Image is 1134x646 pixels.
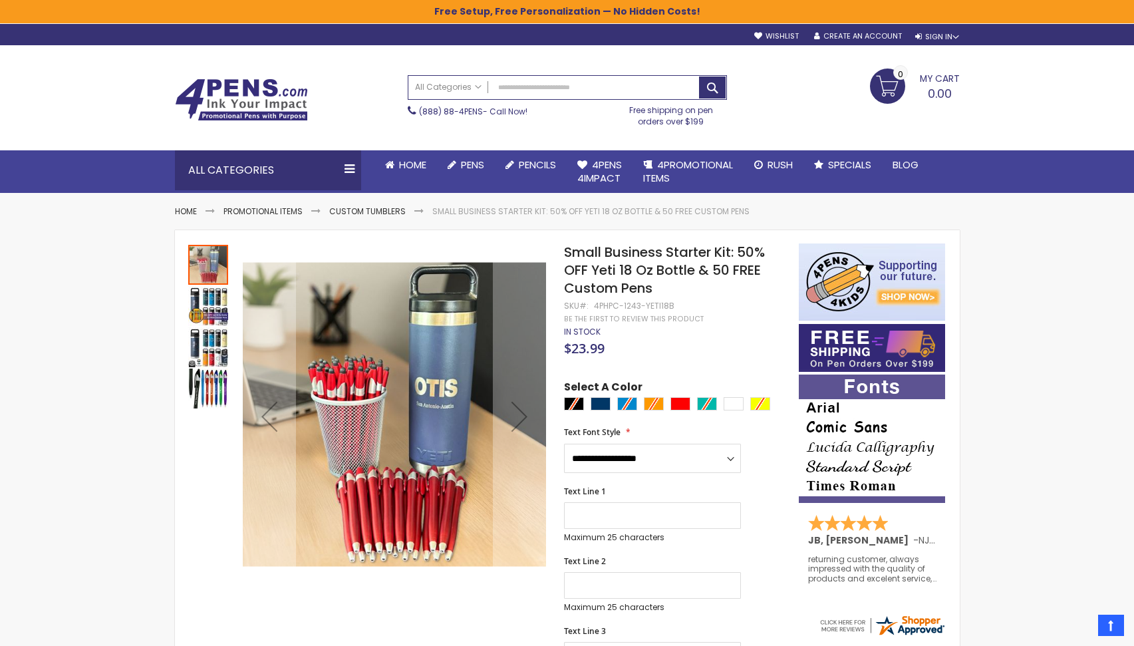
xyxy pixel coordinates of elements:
[243,243,296,589] div: Previous
[564,339,605,357] span: $23.99
[242,263,546,567] img: Small Business Starter Kit: 50% OFF Yeti 18 Oz Bottle & 50 FREE Custom Pens
[818,613,946,637] img: 4pens.com widget logo
[870,69,960,102] a: 0.00 0
[615,100,727,126] div: Free shipping on pen orders over $199
[461,158,484,172] span: Pens
[724,397,744,410] div: White
[633,150,744,194] a: 4PROMOTIONALITEMS
[744,150,803,180] a: Rush
[175,79,308,121] img: 4Pens Custom Pens and Promotional Products
[432,206,750,217] li: Small Business Starter Kit: 50% OFF Yeti 18 Oz Bottle & 50 FREE Custom Pens
[768,158,793,172] span: Rush
[419,106,527,117] span: - Call Now!
[564,556,606,567] span: Text Line 2
[564,625,606,637] span: Text Line 3
[643,158,733,185] span: 4PROMOTIONAL ITEMS
[175,206,197,217] a: Home
[493,243,546,589] div: Next
[564,602,741,613] p: Maximum 25 characters
[898,68,903,81] span: 0
[223,206,303,217] a: Promotional Items
[814,31,902,41] a: Create an Account
[913,534,1029,547] span: - ,
[828,158,871,172] span: Specials
[808,555,937,583] div: returning customer, always impressed with the quality of products and excelent service, will retu...
[419,106,483,117] a: (888) 88-4PENS
[399,158,426,172] span: Home
[915,32,959,42] div: Sign In
[188,327,228,367] img: Small Business Starter Kit: 50% OFF Yeti 18 Oz Bottle & 50 FREE Custom Pens
[799,243,945,321] img: 4pens 4 kids
[818,629,946,640] a: 4pens.com certificate URL
[564,532,741,543] p: Maximum 25 characters
[594,301,674,311] div: 4PHPC-1243-YETI18B
[1098,615,1124,636] a: Top
[893,158,919,172] span: Blog
[188,285,229,326] div: Small Business Starter Kit: 50% OFF Yeti 18 Oz Bottle & 50 FREE Custom Pens
[329,206,406,217] a: Custom Tumblers
[803,150,882,180] a: Specials
[564,300,589,311] strong: SKU
[564,426,621,438] span: Text Font Style
[564,327,601,337] div: Availability
[591,397,611,410] div: Navy Blue
[188,243,229,285] div: Small Business Starter Kit: 50% OFF Yeti 18 Oz Bottle & 50 FREE Custom Pens
[882,150,929,180] a: Blog
[175,150,361,190] div: All Categories
[577,158,622,185] span: 4Pens 4impact
[670,397,690,410] div: Red
[374,150,437,180] a: Home
[564,326,601,337] span: In stock
[564,380,642,398] span: Select A Color
[519,158,556,172] span: Pencils
[754,31,799,41] a: Wishlist
[188,367,228,408] div: Small Business Starter Kit: 50% OFF Yeti 18 Oz Bottle & 50 FREE Custom Pens
[919,534,935,547] span: NJ
[564,486,606,497] span: Text Line 1
[928,85,952,102] span: 0.00
[564,314,704,324] a: Be the first to review this product
[188,286,228,326] img: Small Business Starter Kit: 50% OFF Yeti 18 Oz Bottle & 50 FREE Custom Pens
[188,369,228,408] img: Small Business Starter Kit: 50% OFF Yeti 18 Oz Bottle & 50 FREE Custom Pens
[808,534,913,547] span: JB, [PERSON_NAME]
[188,326,229,367] div: Small Business Starter Kit: 50% OFF Yeti 18 Oz Bottle & 50 FREE Custom Pens
[564,243,765,297] span: Small Business Starter Kit: 50% OFF Yeti 18 Oz Bottle & 50 FREE Custom Pens
[437,150,495,180] a: Pens
[415,82,482,92] span: All Categories
[799,375,945,503] img: font-personalization-examples
[495,150,567,180] a: Pencils
[799,324,945,372] img: Free shipping on orders over $199
[567,150,633,194] a: 4Pens4impact
[408,76,488,98] a: All Categories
